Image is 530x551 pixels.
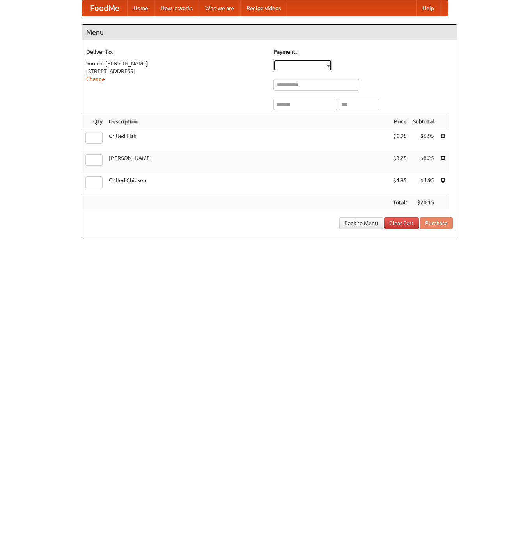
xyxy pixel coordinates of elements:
td: $8.25 [410,151,437,173]
th: Subtotal [410,114,437,129]
th: $20.15 [410,195,437,210]
td: $4.95 [390,173,410,195]
a: Home [127,0,154,16]
h5: Deliver To: [86,48,266,56]
div: [STREET_ADDRESS] [86,67,266,75]
a: Who we are [199,0,240,16]
th: Description [106,114,390,129]
td: [PERSON_NAME] [106,151,390,173]
th: Qty [82,114,106,129]
a: Change [86,76,105,82]
td: Grilled Fish [106,129,390,151]
button: Purchase [420,217,453,229]
th: Total: [390,195,410,210]
td: $8.25 [390,151,410,173]
a: Clear Cart [384,217,419,229]
td: Grilled Chicken [106,173,390,195]
th: Price [390,114,410,129]
h4: Menu [82,25,457,40]
a: Help [416,0,440,16]
a: Back to Menu [339,217,383,229]
td: $6.95 [390,129,410,151]
td: $4.95 [410,173,437,195]
a: How it works [154,0,199,16]
a: Recipe videos [240,0,287,16]
a: FoodMe [82,0,127,16]
td: $6.95 [410,129,437,151]
h5: Payment: [273,48,453,56]
div: Soontir [PERSON_NAME] [86,60,266,67]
